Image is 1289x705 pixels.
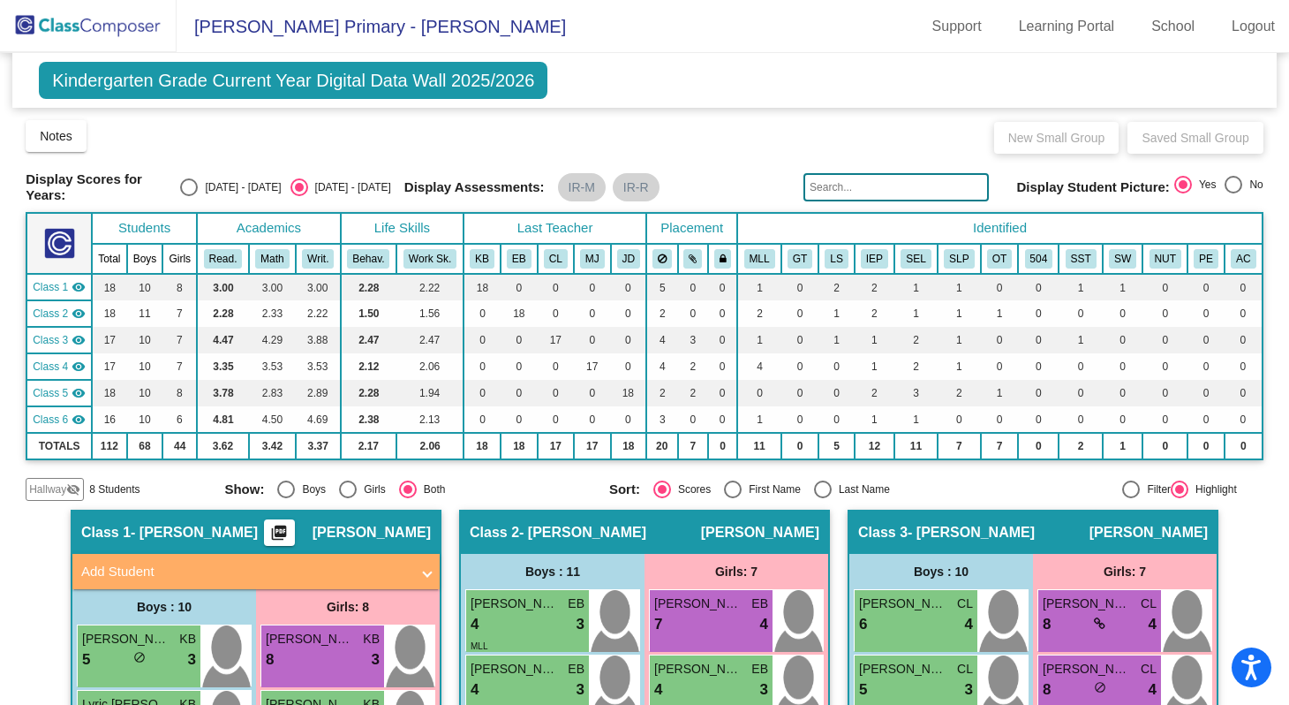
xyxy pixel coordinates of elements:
td: 2 [894,353,938,380]
td: 17 [92,353,126,380]
td: 0 [464,327,501,353]
td: 17 [538,433,574,459]
td: 2.83 [249,380,296,406]
td: 2.22 [296,300,341,327]
td: 2.12 [341,353,396,380]
td: 18 [501,300,538,327]
td: 2.06 [396,433,464,459]
td: 0 [781,300,819,327]
span: Notes [40,129,72,143]
td: 0 [1187,433,1225,459]
td: 12 [855,433,894,459]
button: Behav. [347,249,389,269]
button: SST [1066,249,1097,269]
td: 1 [1059,274,1103,300]
td: 68 [127,433,163,459]
th: Parental Engagement [1187,244,1225,274]
td: 0 [781,353,819,380]
span: Kindergarten Grade Current Year Digital Data Wall 2025/2026 [39,62,547,99]
th: Occupational Therapy IEP [981,244,1019,274]
td: 0 [678,300,708,327]
td: 0 [708,300,737,327]
td: Erin Bankston - Bankston [26,300,92,327]
th: Keep with students [678,244,708,274]
div: [DATE] - [DATE] [198,179,281,195]
td: 0 [611,300,646,327]
div: No [1242,177,1263,193]
td: 2 [646,300,677,327]
td: 0 [1018,433,1059,459]
td: 3 [678,327,708,353]
th: Boys [127,244,163,274]
th: 504 Plan [1018,244,1059,274]
td: 0 [981,353,1019,380]
td: 2 [855,300,894,327]
td: Carly Lapinsky - Carly Lapinsky [26,327,92,353]
div: [DATE] - [DATE] [308,179,391,195]
td: 2.28 [197,300,249,327]
td: 0 [464,353,501,380]
td: 0 [1103,380,1142,406]
td: 2 [737,300,781,327]
td: 0 [708,433,737,459]
th: Carly Lapinsky [538,244,574,274]
td: 18 [92,274,126,300]
th: Multi Language Learner [737,244,781,274]
td: 1 [938,300,981,327]
td: 2 [678,380,708,406]
th: Social Emotional Learning IEP [894,244,938,274]
td: 0 [574,300,611,327]
button: SW [1109,249,1136,269]
td: 3.53 [296,353,341,380]
td: 2.17 [341,433,396,459]
td: 0 [1142,300,1187,327]
td: Jaime Dore - Dore [26,380,92,406]
td: 1 [894,274,938,300]
mat-icon: picture_as_pdf [268,524,290,549]
td: 18 [611,433,646,459]
button: CL [544,249,568,269]
td: 0 [981,274,1019,300]
td: 0 [781,327,819,353]
mat-icon: visibility [72,360,86,374]
td: 1.94 [396,380,464,406]
mat-icon: visibility [72,333,86,347]
th: Erin Bankston [501,244,538,274]
td: 0 [781,406,819,433]
th: Academics [197,213,341,244]
mat-radio-group: Select an option [224,481,595,498]
th: Attendance Concerns [1225,244,1263,274]
td: 17 [538,327,574,353]
td: 1 [818,327,854,353]
td: 0 [1225,433,1263,459]
a: Learning Portal [1005,12,1129,41]
button: NUT [1150,249,1181,269]
td: 1 [938,353,981,380]
td: 6 [162,406,197,433]
td: 2 [894,327,938,353]
td: 1 [981,380,1019,406]
button: SLP [944,249,974,269]
td: 8 [162,274,197,300]
td: 17 [574,353,611,380]
td: 3.00 [249,274,296,300]
td: 0 [781,274,819,300]
td: 0 [708,274,737,300]
button: MLL [744,249,775,269]
td: 3.88 [296,327,341,353]
td: 1 [855,406,894,433]
td: 0 [737,380,781,406]
span: Display Student Picture: [1017,179,1170,195]
td: 1 [1059,327,1103,353]
td: 0 [501,353,538,380]
td: 0 [1225,300,1263,327]
td: 3.37 [296,433,341,459]
td: 1 [818,300,854,327]
button: IEP [861,249,888,269]
input: Search... [803,173,989,201]
td: 10 [127,380,163,406]
button: JD [617,249,640,269]
td: 0 [781,380,819,406]
td: 2.89 [296,380,341,406]
button: KB [470,249,494,269]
